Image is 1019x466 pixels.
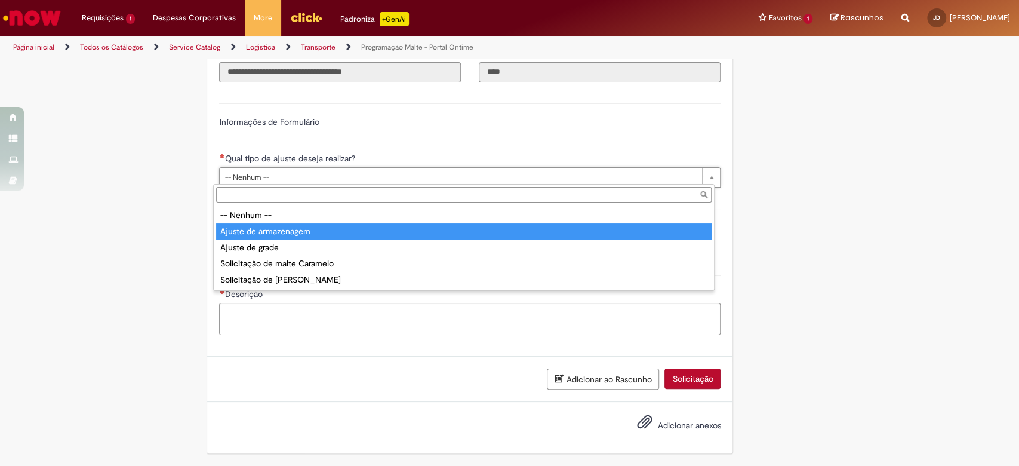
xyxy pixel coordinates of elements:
div: Solicitação de [PERSON_NAME] [216,272,712,288]
div: Ajuste de grade [216,240,712,256]
div: Ajuste de armazenagem [216,223,712,240]
ul: Qual tipo de ajuste deseja realizar? [214,205,714,290]
div: -- Nenhum -- [216,207,712,223]
div: Solicitação de malte Caramelo [216,256,712,272]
